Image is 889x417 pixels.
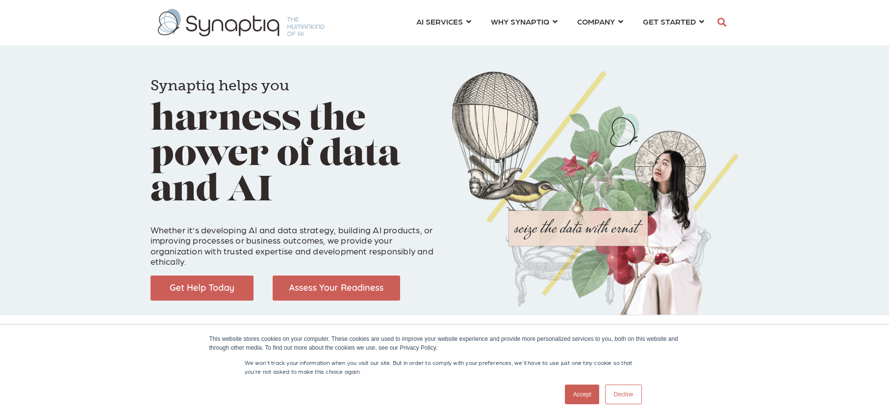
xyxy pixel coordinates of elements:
span: WHY SYNAPTIQ [491,15,549,28]
img: Collage of girl, balloon, bird, and butterfly, with seize the data with ernst text [452,71,739,315]
div: This website stores cookies on your computer. These cookies are used to improve your website expe... [209,334,680,352]
img: Get Help Today [151,276,254,301]
img: synaptiq logo-1 [158,9,325,36]
nav: menu [406,5,714,40]
a: Decline [605,385,641,404]
img: Assess Your Readiness [273,276,400,301]
a: GET STARTED [643,12,704,30]
h1: harness the power of data and AI [151,64,437,209]
a: AI SERVICES [416,12,471,30]
span: COMPANY [577,15,615,28]
p: We won't track your information when you visit our site. But in order to comply with your prefere... [245,358,645,376]
a: WHY SYNAPTIQ [491,12,558,30]
a: Accept [565,385,600,404]
span: Synaptiq helps you [151,77,289,94]
a: COMPANY [577,12,623,30]
p: Whether it’s developing AI and data strategy, building AI products, or improving processes or bus... [151,214,437,267]
span: GET STARTED [643,15,696,28]
span: AI SERVICES [416,15,463,28]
